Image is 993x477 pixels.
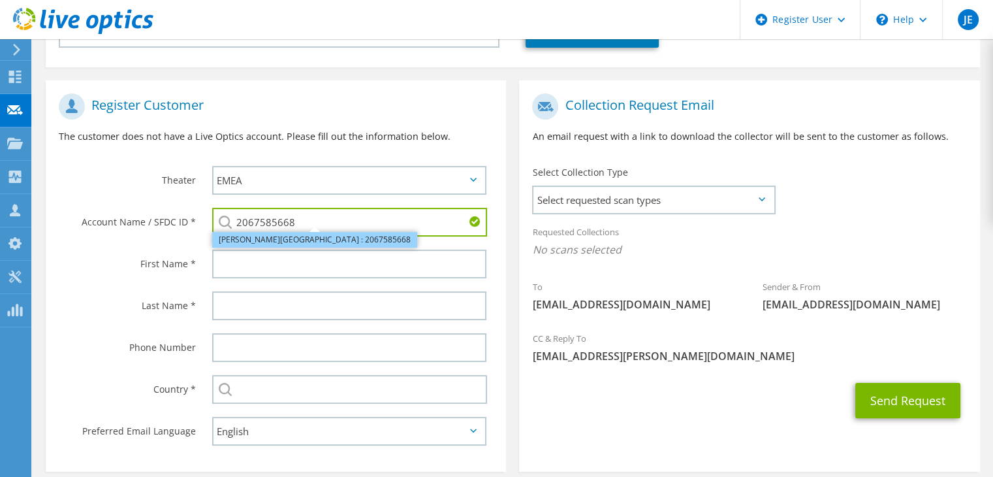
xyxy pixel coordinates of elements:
svg: \n [876,14,888,25]
button: Send Request [855,383,960,418]
label: Phone Number [59,333,196,354]
span: JE [958,9,979,30]
label: Theater [59,166,196,187]
label: Account Name / SFDC ID * [59,208,196,229]
p: The customer does not have a Live Optics account. Please fill out the information below. [59,129,493,144]
span: [EMAIL_ADDRESS][DOMAIN_NAME] [763,297,967,312]
h1: Collection Request Email [532,93,960,120]
div: Requested Collections [519,218,979,267]
span: [EMAIL_ADDRESS][PERSON_NAME][DOMAIN_NAME] [532,349,966,363]
div: To [519,273,749,318]
label: Country * [59,375,196,396]
label: Preferred Email Language [59,417,196,438]
span: Select requested scan types [533,187,774,213]
li: Higham CE Primary School : 2067585668 [212,232,417,248]
div: Sender & From [749,273,980,318]
label: First Name * [59,250,196,271]
span: No scans selected [532,242,966,257]
p: An email request with a link to download the collector will be sent to the customer as follows. [532,129,966,144]
label: Select Collection Type [532,166,627,179]
label: Last Name * [59,291,196,312]
div: CC & Reply To [519,325,979,370]
span: [EMAIL_ADDRESS][DOMAIN_NAME] [532,297,736,312]
h1: Register Customer [59,93,486,120]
